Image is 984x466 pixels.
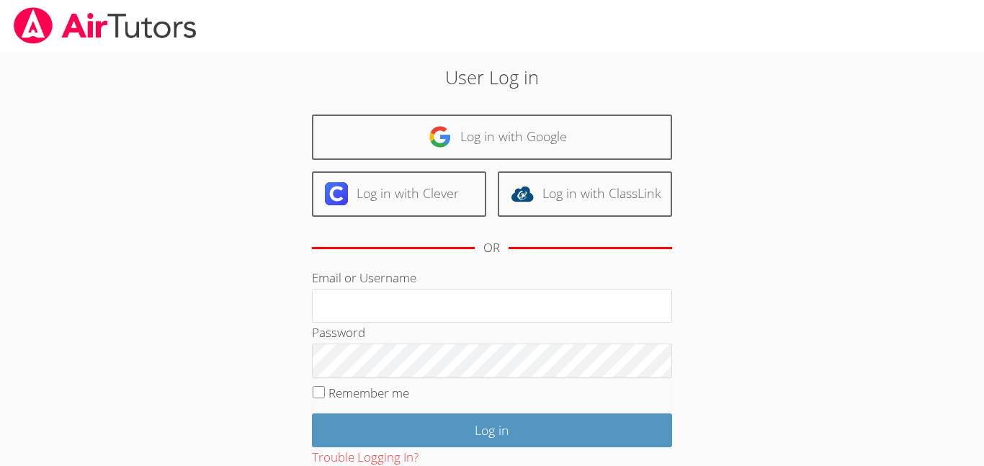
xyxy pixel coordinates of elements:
img: clever-logo-6eab21bc6e7a338710f1a6ff85c0baf02591cd810cc4098c63d3a4b26e2feb20.svg [325,182,348,205]
a: Log in with ClassLink [498,171,672,217]
input: Log in [312,413,672,447]
img: airtutors_banner-c4298cdbf04f3fff15de1276eac7730deb9818008684d7c2e4769d2f7ddbe033.png [12,7,198,44]
h2: User Log in [226,63,758,91]
a: Log in with Google [312,115,672,160]
img: classlink-logo-d6bb404cc1216ec64c9a2012d9dc4662098be43eaf13dc465df04b49fa7ab582.svg [511,182,534,205]
img: google-logo-50288ca7cdecda66e5e0955fdab243c47b7ad437acaf1139b6f446037453330a.svg [429,125,452,148]
div: OR [483,238,500,259]
a: Log in with Clever [312,171,486,217]
label: Password [312,324,365,341]
label: Email or Username [312,269,416,286]
label: Remember me [328,385,409,401]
